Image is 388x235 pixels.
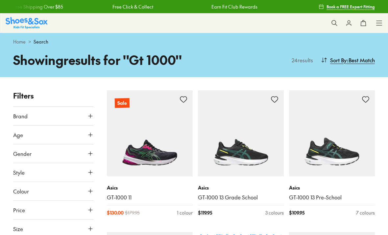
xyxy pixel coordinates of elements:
[112,3,153,10] a: Free Click & Collect
[107,184,193,191] p: Asics
[107,90,193,176] a: Sale
[13,168,25,176] span: Style
[13,3,63,10] a: Free Shipping Over $85
[211,3,257,10] a: Earn Fit Club Rewards
[34,38,48,45] span: Search
[327,4,375,10] span: Book a FREE Expert Fitting
[319,1,375,13] a: Book a FREE Expert Fitting
[13,107,94,125] button: Brand
[13,225,23,233] span: Size
[177,209,193,216] div: 1 colour
[13,201,94,219] button: Price
[289,56,313,64] p: 24 results
[330,56,347,64] span: Sort By
[13,38,375,45] div: >
[6,17,48,29] a: Shoes & Sox
[13,90,94,101] p: Filters
[13,150,32,158] span: Gender
[13,182,94,200] button: Colour
[321,53,375,67] button: Sort By:Best Match
[6,17,48,29] img: SNS_Logo_Responsive.svg
[356,209,375,216] div: 7 colours
[107,194,193,201] a: GT-1000 11
[13,50,194,69] h1: Showing results for " Gt 1000 "
[13,131,23,139] span: Age
[198,194,284,201] a: GT-1000 13 Grade School
[125,209,140,216] span: $ 179.95
[13,144,94,163] button: Gender
[289,209,304,216] span: $ 109.95
[265,209,284,216] div: 3 colours
[13,126,94,144] button: Age
[289,184,375,191] p: Asics
[115,98,130,108] p: Sale
[107,209,124,216] span: $ 130.00
[289,194,375,201] a: GT-1000 13 Pre-School
[13,38,26,45] a: Home
[347,56,375,64] span: : Best Match
[198,209,212,216] span: $ 119.95
[13,206,25,214] span: Price
[13,112,28,120] span: Brand
[13,163,94,182] button: Style
[198,184,284,191] p: Asics
[13,187,29,195] span: Colour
